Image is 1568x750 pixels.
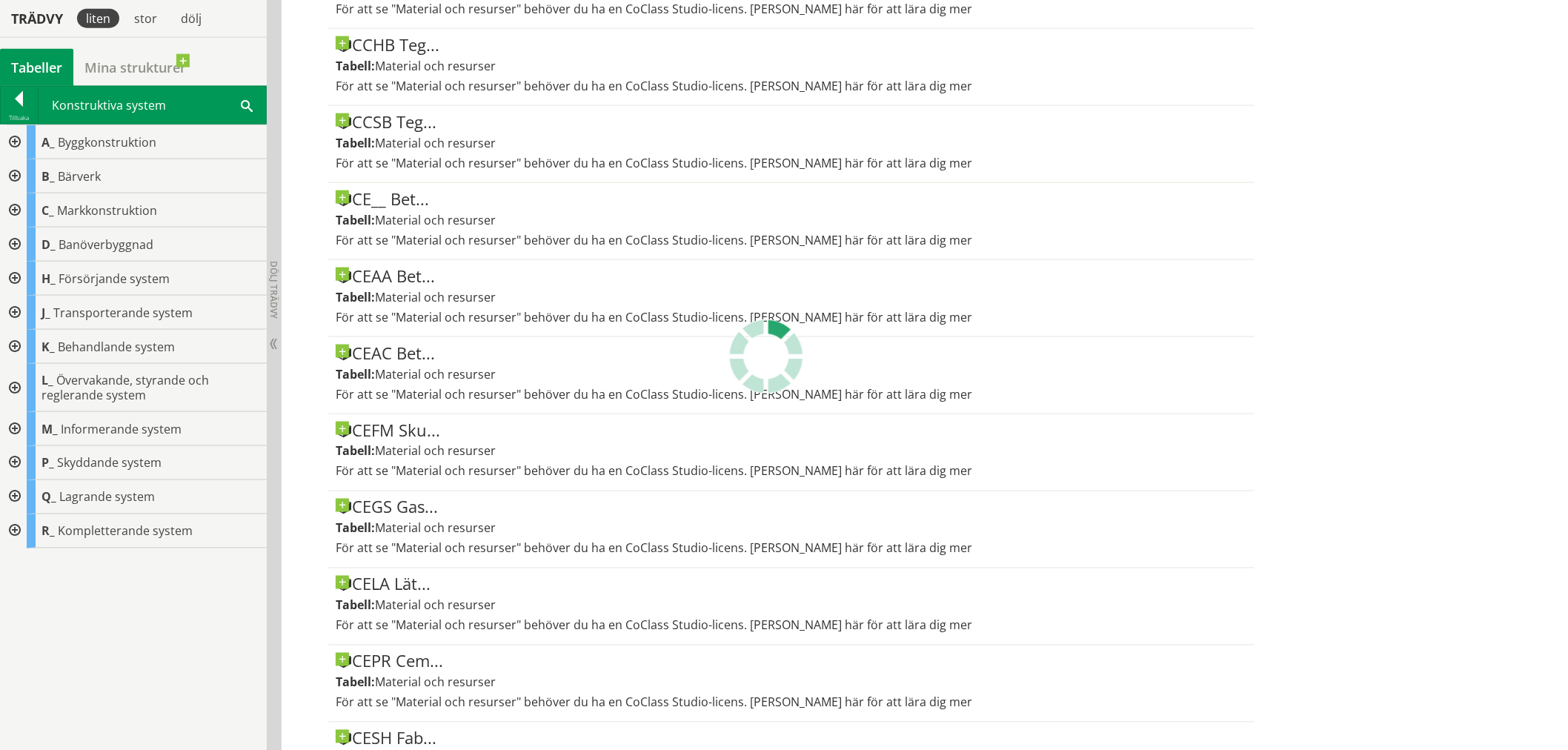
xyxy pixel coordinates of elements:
[57,202,157,219] span: Markkonstruktion
[336,309,972,325] span: För att se "Material och resurser" behöver du ha en CoClass Studio-licens. [PERSON_NAME] här för ...
[328,646,1254,723] article: Gå till informationssidan för CoClass Studio
[172,9,210,28] div: dölj
[328,337,1254,414] article: Gå till informationssidan för CoClass Studio
[41,523,55,540] span: R_
[61,421,182,437] span: Informerande system
[336,576,1246,594] div: CELA Lät...
[41,305,50,321] span: J_
[41,236,56,253] span: D_
[375,212,496,228] span: Material och resurser
[73,49,197,86] a: Mina strukturer
[336,289,375,305] label: Tabell:
[41,489,56,505] span: Q_
[58,134,156,150] span: Byggkonstruktion
[3,10,71,27] div: Trädvy
[336,694,972,711] span: För att se "Material och resurser" behöver du ha en CoClass Studio-licens. [PERSON_NAME] här för ...
[375,135,496,151] span: Material och resurser
[268,261,280,319] span: Dölj trädvy
[41,339,55,355] span: K_
[41,168,55,185] span: B_
[336,422,1246,439] div: CEFM Sku...
[375,674,496,691] span: Material och resurser
[41,134,55,150] span: A_
[336,268,1246,285] div: CEAA Bet...
[77,9,119,28] div: liten
[125,9,166,28] div: stor
[729,319,803,394] img: Laddar
[375,597,496,614] span: Material och resurser
[41,455,54,471] span: P_
[375,58,496,74] span: Material och resurser
[59,236,153,253] span: Banöverbyggnad
[59,271,170,287] span: Försörjande system
[375,366,496,382] span: Material och resurser
[336,78,972,94] span: För att se "Material och resurser" behöver du ha en CoClass Studio-licens. [PERSON_NAME] här för ...
[375,520,496,537] span: Material och resurser
[328,491,1254,568] article: Gå till informationssidan för CoClass Studio
[328,568,1254,646] article: Gå till informationssidan för CoClass Studio
[328,260,1254,337] article: Gå till informationssidan för CoClass Studio
[336,135,375,151] label: Tabell:
[336,499,1246,517] div: CEGS Gas...
[336,366,375,382] label: Tabell:
[328,106,1254,183] article: Gå till informationssidan för CoClass Studio
[375,289,496,305] span: Material och resurser
[336,597,375,614] label: Tabell:
[328,29,1254,106] article: Gå till informationssidan för CoClass Studio
[336,232,972,248] span: För att se "Material och resurser" behöver du ha en CoClass Studio-licens. [PERSON_NAME] här för ...
[39,87,266,124] div: Konstruktiva system
[336,520,375,537] label: Tabell:
[336,36,1246,54] div: CCHB Teg...
[58,339,175,355] span: Behandlande system
[375,443,496,459] span: Material och resurser
[1,112,38,124] div: Tillbaka
[336,463,972,479] span: För att se "Material och resurser" behöver du ha en CoClass Studio-licens. [PERSON_NAME] här för ...
[241,97,253,113] span: Sök i tabellen
[58,168,101,185] span: Bärverk
[336,730,1246,748] div: CESH Fab...
[53,305,193,321] span: Transporterande system
[336,674,375,691] label: Tabell:
[58,523,193,540] span: Kompletterande system
[336,617,972,634] span: För att se "Material och resurser" behöver du ha en CoClass Studio-licens. [PERSON_NAME] här för ...
[41,421,58,437] span: M_
[336,190,1246,208] div: CE__ Bet...
[328,414,1254,491] article: Gå till informationssidan för CoClass Studio
[41,372,53,388] span: L_
[41,372,209,403] span: Övervakande, styrande och reglerande system
[336,443,375,459] label: Tabell:
[41,271,56,287] span: H_
[336,386,972,402] span: För att se "Material och resurser" behöver du ha en CoClass Studio-licens. [PERSON_NAME] här för ...
[57,455,162,471] span: Skyddande system
[59,489,155,505] span: Lagrande system
[41,202,54,219] span: C_
[328,183,1254,260] article: Gå till informationssidan för CoClass Studio
[336,58,375,74] label: Tabell:
[336,540,972,557] span: För att se "Material och resurser" behöver du ha en CoClass Studio-licens. [PERSON_NAME] här för ...
[336,1,972,17] span: För att se "Material och resurser" behöver du ha en CoClass Studio-licens. [PERSON_NAME] här för ...
[336,155,972,171] span: För att se "Material och resurser" behöver du ha en CoClass Studio-licens. [PERSON_NAME] här för ...
[336,113,1246,131] div: CCSB Teg...
[336,653,1246,671] div: CEPR Cem...
[336,212,375,228] label: Tabell:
